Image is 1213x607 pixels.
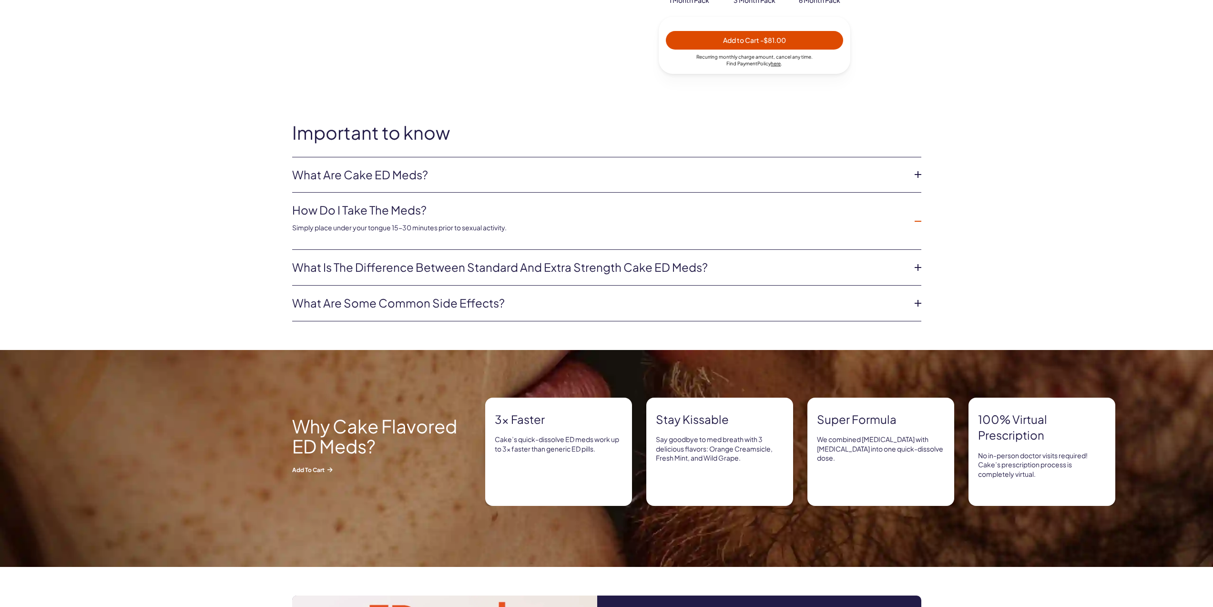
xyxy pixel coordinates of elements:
[726,61,757,66] span: Find Payment
[495,435,622,453] p: Cake’s quick-dissolve ED meds work up to 3x faster than generic ED pills.
[978,451,1106,479] p: No in-person doctor visits required! Cake’s prescription process is completely virtual.
[771,61,781,66] a: here
[656,435,784,463] p: Say goodbye to med breath with 3 delicious flavors: Orange Creamsicle, Fresh Mint, and Wild Grape.
[292,465,464,473] span: Add to Cart
[723,36,786,44] span: Add to Cart
[292,295,906,311] a: What are some common side effects?
[292,123,921,143] h2: Important to know
[817,412,945,428] strong: Super formula
[666,31,843,50] button: Add to Cart -$81.00
[292,167,906,183] a: What are Cake ED Meds?
[292,259,906,276] a: What is the difference between Standard and Extra Strength Cake ED meds?
[292,223,906,233] p: Simply place under your tongue 15-30 minutes prior to sexual activity.
[292,416,464,456] h2: Why Cake Flavored ED Meds?
[817,435,945,463] p: We combined [MEDICAL_DATA] with [MEDICAL_DATA] into one quick-dissolve dose.
[495,412,622,428] strong: 3x Faster
[978,412,1106,443] strong: 100% virtual prescription
[666,53,843,67] div: Recurring monthly charge amount , cancel any time. Policy .
[760,36,786,44] span: - $81.00
[292,202,906,218] a: How do I take the meds?
[656,412,784,428] strong: Stay Kissable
